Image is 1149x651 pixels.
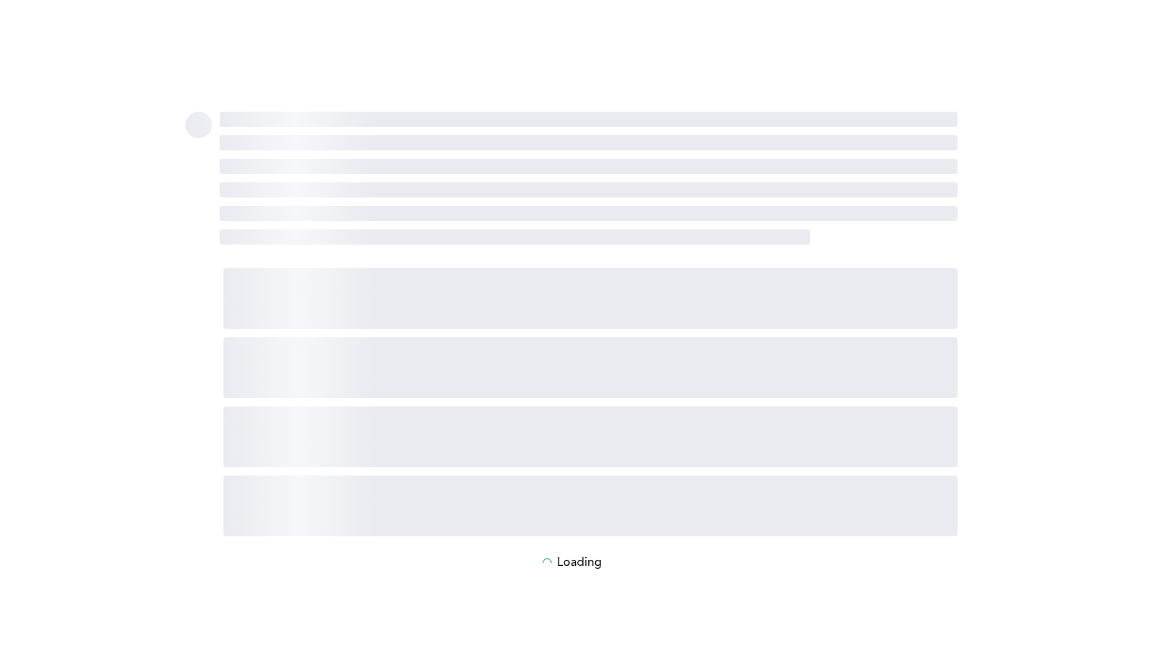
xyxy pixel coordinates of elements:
span: ‌ [223,337,957,398]
span: ‌ [223,406,957,467]
span: ‌ [220,159,957,174]
span: ‌ [220,206,957,221]
p: Loading [557,556,602,570]
span: ‌ [220,182,957,198]
span: ‌ [220,229,810,245]
span: ‌ [220,135,957,150]
span: ‌ [220,112,957,127]
span: ‌ [185,112,212,138]
span: ‌ [223,476,957,536]
span: ‌ [223,268,957,329]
